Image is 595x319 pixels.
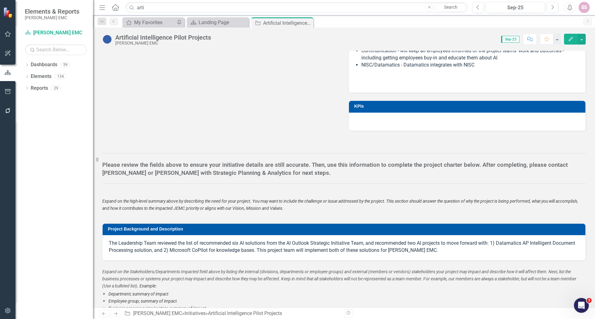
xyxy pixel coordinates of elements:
button: BS [579,2,590,13]
iframe: Intercom live chat [574,298,589,313]
button: Sep-25 [486,2,545,13]
input: Search ClearPoint... [126,2,468,13]
span: Sep-25 [501,36,519,43]
div: 29 [51,85,61,91]
li: Communication - will keep all employees informed of the project teams' work and outcomes - includ... [361,47,579,62]
span: Employee group; summary of impact [108,299,177,304]
span: Example: [139,283,156,288]
small: [PERSON_NAME] EMC [25,15,79,20]
div: Artificial Intelligence Pilot Projects [208,310,282,316]
div: Sep-25 [488,4,543,11]
strong: Please review the fields above to ensure your initiative details are still accurate. Then, use th... [102,162,568,177]
div: Artificial Intelligence Pilot Projects [263,19,312,27]
a: Reports [31,85,48,92]
div: Artificial Intelligence Pilot Projects [115,34,211,41]
span: Expand on the Stakeholders/Departments Impacted field above by listing the internal (divisions, d... [102,269,576,288]
span: 3 [587,298,592,303]
div: My Favorites [134,19,175,26]
a: My Favorites [124,19,175,26]
span: Expand on the high-level summary above by describing the need for your project. You may want to i... [102,199,578,211]
span: Business process name/system; summary of impact [108,306,206,311]
a: Elements [31,73,51,80]
div: 134 [55,74,67,79]
a: [PERSON_NAME] EMC [25,29,87,37]
img: No Information [102,34,112,44]
input: Search Below... [25,44,87,55]
a: [PERSON_NAME] EMC [133,310,182,316]
div: 59 [60,62,70,67]
img: ClearPoint Strategy [3,7,14,18]
span: . [137,283,139,288]
p: The Leadership Team reviewed the list of recommended six AI solutions from the AI Outlook Strateg... [109,240,579,254]
a: Initiatives [184,310,205,316]
span: Use a bulleted list) [104,283,139,288]
h3: Project Background and Description [108,227,582,231]
span: Department; summary of impact [108,291,168,296]
a: Search [435,3,466,12]
a: Dashboards [31,61,57,68]
div: [PERSON_NAME] EMC [115,41,211,45]
li: NISC/Datamatics - Datamatics integrates with NISC [361,62,579,69]
h3: KPIs [354,104,582,109]
a: Landing Page [188,19,247,26]
div: » » [124,310,339,317]
span: Elements & Reports [25,8,79,15]
div: Landing Page [199,19,247,26]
